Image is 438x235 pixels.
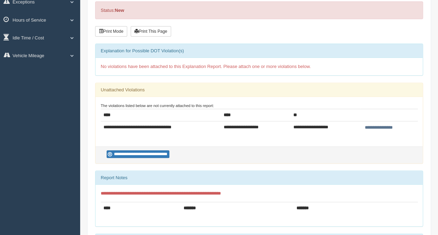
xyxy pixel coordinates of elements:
[95,26,127,37] button: Print Mode
[95,171,423,185] div: Report Notes
[101,104,214,108] small: The violations listed below are not currently attached to this report:
[95,83,423,97] div: Unattached Violations
[95,44,423,58] div: Explanation for Possible DOT Violation(s)
[101,64,311,69] span: No violations have been attached to this Explanation Report. Please attach one or more violations...
[115,8,124,13] strong: New
[131,26,171,37] button: Print This Page
[95,1,423,19] div: Status:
